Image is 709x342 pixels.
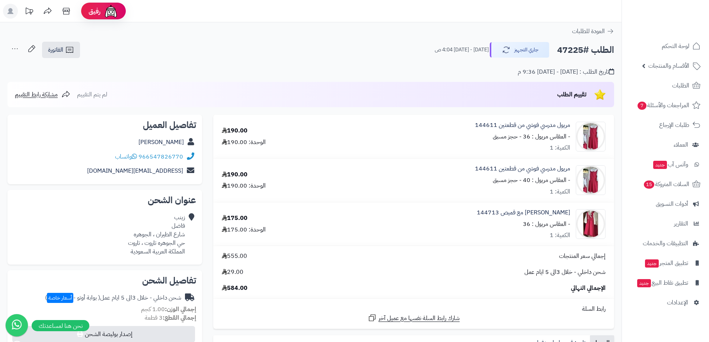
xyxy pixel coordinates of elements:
[643,238,688,249] span: التطبيقات والخدمات
[145,313,196,322] small: 3 قطعة
[368,313,460,323] a: شارك رابط السلة نفسها مع عميل آخر
[477,208,570,217] a: [PERSON_NAME] مع قميص 144713
[626,175,705,193] a: السلات المتروكة15
[626,294,705,311] a: الإعدادات
[662,41,689,51] span: لوحة التحكم
[626,96,705,114] a: المراجعات والأسئلة7
[626,77,705,95] a: الطلبات
[667,297,688,308] span: الإعدادات
[379,314,460,323] span: شارك رابط السلة نفسها مع عميل آخر
[572,27,605,36] span: العودة للطلبات
[141,305,196,314] small: 1.00 كجم
[222,284,247,293] span: 584.00
[576,165,605,195] img: 1722266363-AA589076-874A-4249-9910-E357BA2D9B93-90x90.jpeg
[47,293,73,303] span: أسعار خاصة
[13,121,196,130] h2: تفاصيل العميل
[524,268,606,277] span: شحن داخلي - خلال 3الى 5 ايام عمل
[637,100,689,111] span: المراجعات والأسئلة
[222,182,266,190] div: الوحدة: 190.00
[636,278,688,288] span: تطبيق نقاط البيع
[674,140,688,150] span: العملاء
[653,161,667,169] span: جديد
[645,259,659,268] span: جديد
[490,42,549,58] button: جاري التجهيز
[576,122,605,151] img: 1722266363-AA589076-874A-4249-9910-E357BA2D9B93-90x90.jpeg
[557,90,587,99] span: تقييم الطلب
[222,170,247,179] div: 190.00
[13,196,196,205] h2: عنوان الشحن
[45,293,100,302] span: ( بوابة أوتو - )
[216,305,611,313] div: رابط السلة
[518,68,614,76] div: تاريخ الطلب : [DATE] - [DATE] 9:36 م
[550,231,570,240] div: الكمية: 1
[644,258,688,268] span: تطبيق المتجر
[128,213,185,256] div: زينب فاضل شارع الطيران ، الجوهره حي الجوهره تاروت ، تاروت المملكة العربية السعودية
[571,284,606,293] span: الإجمالي النهائي
[48,45,63,54] span: الفاتورة
[77,90,107,99] span: لم يتم التقييم
[222,268,243,277] span: 29.00
[435,46,489,54] small: [DATE] - [DATE] 4:04 ص
[643,179,689,189] span: السلات المتروكة
[103,4,118,19] img: ai-face.png
[493,132,570,141] small: - المقاس مريول : 36 - حجز مسبق
[222,138,266,147] div: الوحدة: 190.00
[222,252,247,261] span: 555.00
[674,218,688,229] span: التقارير
[115,152,137,161] a: واتساب
[15,90,70,99] a: مشاركة رابط التقييم
[493,176,570,185] small: - المقاس مريول : 40 - حجز مسبق
[138,152,183,161] a: 966547826770
[656,199,688,209] span: أدوات التسويق
[165,305,196,314] strong: إجمالي الوزن:
[523,220,570,228] small: - المقاس مريول : 36
[672,80,689,91] span: الطلبات
[626,116,705,134] a: طلبات الإرجاع
[42,42,80,58] a: الفاتورة
[45,294,181,302] div: شحن داخلي - خلال 3الى 5 ايام عمل
[626,215,705,233] a: التقارير
[638,102,646,110] span: 7
[550,188,570,196] div: الكمية: 1
[626,274,705,292] a: تطبيق نقاط البيعجديد
[652,159,688,170] span: وآتس آب
[15,90,58,99] span: مشاركة رابط التقييم
[626,234,705,252] a: التطبيقات والخدمات
[87,166,183,175] a: [EMAIL_ADDRESS][DOMAIN_NAME]
[20,4,38,20] a: تحديثات المنصة
[626,37,705,55] a: لوحة التحكم
[222,127,247,135] div: 190.00
[644,180,654,189] span: 15
[626,136,705,154] a: العملاء
[626,156,705,173] a: وآتس آبجديد
[138,138,184,147] a: [PERSON_NAME]
[222,226,266,234] div: الوحدة: 175.00
[576,209,605,239] img: 1753600931-IMG_1783-90x90.jpeg
[475,164,570,173] a: مريول مدرسي فوشي من قطعتين 144611
[222,214,247,223] div: 175.00
[659,120,689,130] span: طلبات الإرجاع
[550,144,570,152] div: الكمية: 1
[559,252,606,261] span: إجمالي سعر المنتجات
[648,61,689,71] span: الأقسام والمنتجات
[475,121,570,130] a: مريول مدرسي فوشي من قطعتين 144611
[637,279,651,287] span: جديد
[557,42,614,58] h2: الطلب #47225
[163,313,196,322] strong: إجمالي القطع:
[626,254,705,272] a: تطبيق المتجرجديد
[89,7,100,16] span: رفيق
[626,195,705,213] a: أدوات التسويق
[13,276,196,285] h2: تفاصيل الشحن
[572,27,614,36] a: العودة للطلبات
